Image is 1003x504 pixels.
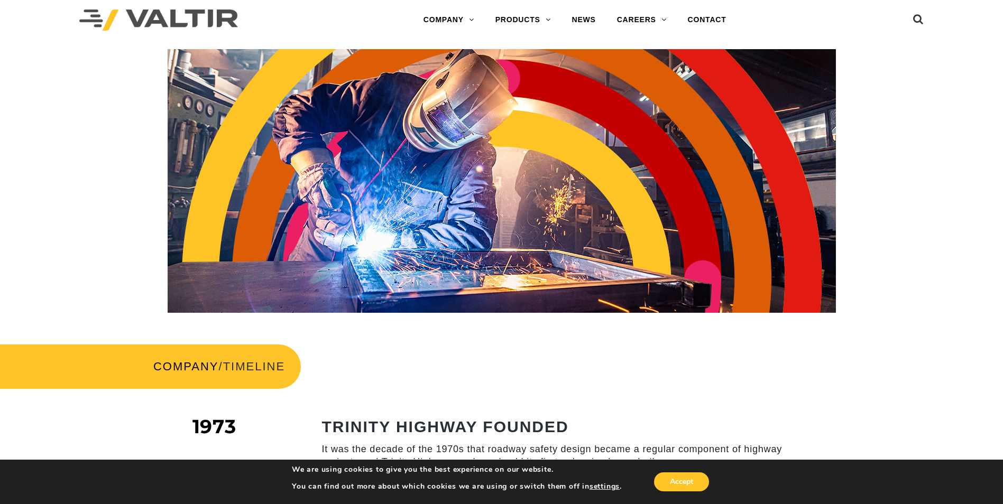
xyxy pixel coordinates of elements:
a: NEWS [562,10,606,31]
a: COMPANY [153,360,219,373]
a: PRODUCTS [485,10,562,31]
strong: TRINITY HIGHWAY FOUNDED [322,418,569,435]
p: We are using cookies to give you the best experience on our website. [292,465,622,474]
p: It was the decade of the 1970s that roadway safety design became a regular component of highway p... [322,443,790,468]
img: Valtir [79,10,238,31]
a: CAREERS [606,10,677,31]
button: Accept [654,472,709,491]
img: Header_Timeline [168,49,836,313]
a: COMPANY [413,10,485,31]
a: CONTACT [677,10,737,31]
p: You can find out more about which cookies we are using or switch them off in . [292,482,622,491]
button: settings [590,482,620,491]
span: TIMELINE [223,360,285,373]
span: 1973 [192,415,236,438]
